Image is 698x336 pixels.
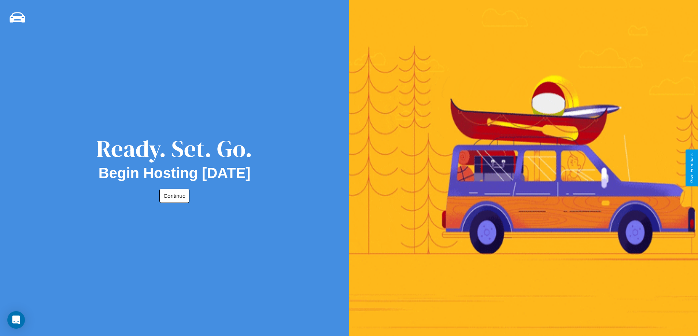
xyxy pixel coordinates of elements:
div: Open Intercom Messenger [7,311,25,329]
div: Give Feedback [689,153,694,183]
div: Ready. Set. Go. [96,132,252,165]
button: Continue [159,189,189,203]
h2: Begin Hosting [DATE] [99,165,251,181]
